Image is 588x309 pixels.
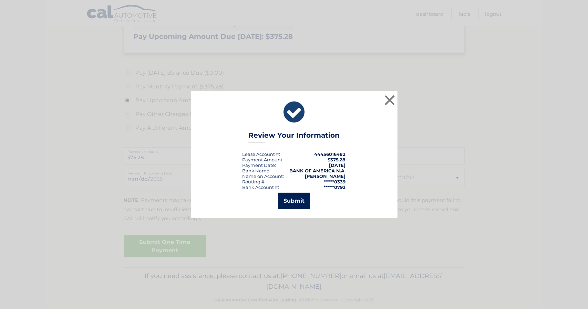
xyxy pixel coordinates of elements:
[328,157,346,162] span: $375.28
[243,173,284,179] div: Name on Account:
[314,151,346,157] strong: 44456016482
[243,162,275,168] span: Payment Date
[243,179,266,184] div: Routing #:
[243,162,276,168] div: :
[305,173,346,179] strong: [PERSON_NAME]
[248,131,340,143] h3: Review Your Information
[243,151,280,157] div: Lease Account #:
[243,157,284,162] div: Payment Amount:
[383,93,397,107] button: ×
[278,193,310,209] button: Submit
[329,162,346,168] span: [DATE]
[243,184,279,190] div: Bank Account #:
[290,168,346,173] strong: BANK OF AMERICA N.A.
[243,168,271,173] div: Bank Name:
